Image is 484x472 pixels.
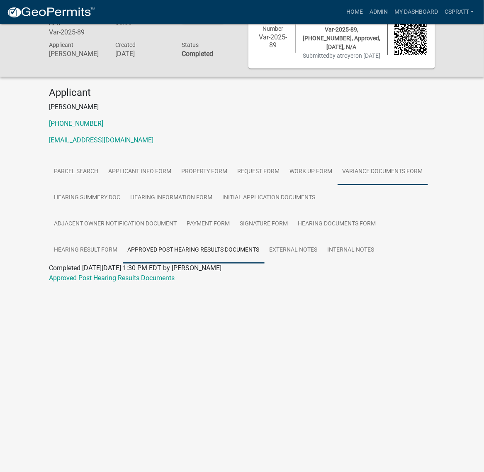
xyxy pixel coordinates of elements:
a: cspratt [441,4,477,20]
span: Applicant [49,42,74,48]
a: Applicant Info Form [104,159,177,185]
a: Home [343,4,366,20]
a: Payment Form [182,211,235,237]
a: External Notes [265,237,323,264]
a: My Dashboard [391,4,441,20]
a: Request Form [233,159,285,185]
a: Internal Notes [323,237,379,264]
a: Parcel search [49,159,104,185]
h4: Applicant [49,87,435,99]
a: [PHONE_NUMBER] [49,120,104,127]
a: Signature Form [235,211,293,237]
a: Hearing Information Form [126,185,218,211]
a: Variance Documents Form [338,159,428,185]
a: [EMAIL_ADDRESS][DOMAIN_NAME] [49,136,154,144]
a: Property Form [177,159,233,185]
span: Created [115,42,136,48]
a: Work Up Form [285,159,338,185]
p: [PERSON_NAME] [49,102,435,112]
h6: [DATE] [115,50,169,58]
h6: Var-2025-89 [49,28,103,36]
span: Status [182,42,199,48]
a: Adjacent Owner Notification Document [49,211,182,237]
a: Initial Application Documents [218,185,321,211]
span: Submitted on [DATE] [303,52,380,59]
a: Hearing Documents Form [293,211,381,237]
span: Completed [DATE][DATE] 1:30 PM EDT by [PERSON_NAME] [49,264,222,272]
strong: Completed [182,50,213,58]
h6: Var-2025-89 [257,33,289,49]
a: Approved Post Hearing Results Documents [49,274,175,282]
span: by atroyer [329,52,355,59]
h6: [PERSON_NAME] [49,50,103,58]
a: Hearing Summery Doc [49,185,126,211]
span: Number [263,25,283,32]
img: QR code [394,22,427,55]
a: Admin [366,4,391,20]
a: Approved Post Hearing Results Documents [123,237,265,264]
a: Hearing Result Form [49,237,123,264]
